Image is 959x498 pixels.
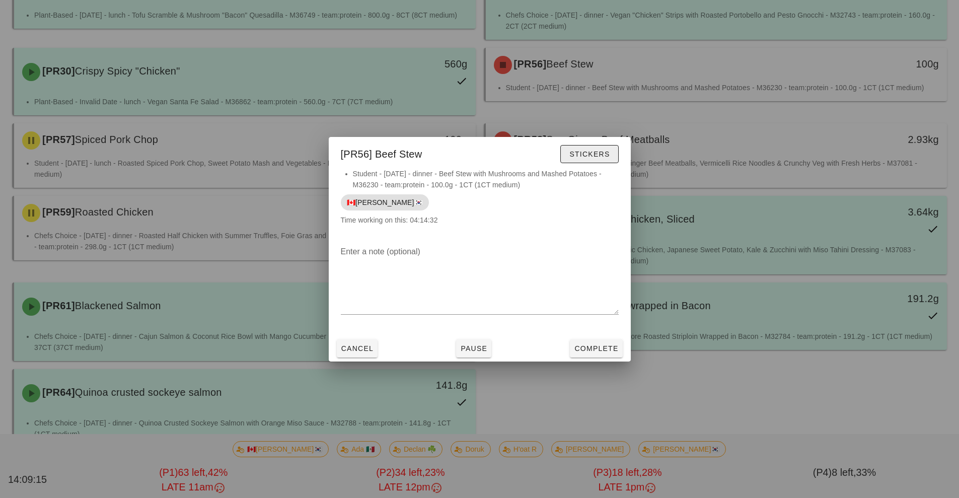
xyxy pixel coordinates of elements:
[460,344,487,352] span: Pause
[574,344,618,352] span: Complete
[569,150,610,158] span: Stickers
[353,168,619,190] li: Student - [DATE] - dinner - Beef Stew with Mushrooms and Mashed Potatoes - M36230 - team:protein ...
[329,137,631,168] div: [PR56] Beef Stew
[347,194,423,210] span: 🇨🇦[PERSON_NAME]🇰🇷
[570,339,622,358] button: Complete
[456,339,491,358] button: Pause
[341,344,374,352] span: Cancel
[329,168,631,236] div: Time working on this: 04:14:32
[337,339,378,358] button: Cancel
[560,145,618,163] button: Stickers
